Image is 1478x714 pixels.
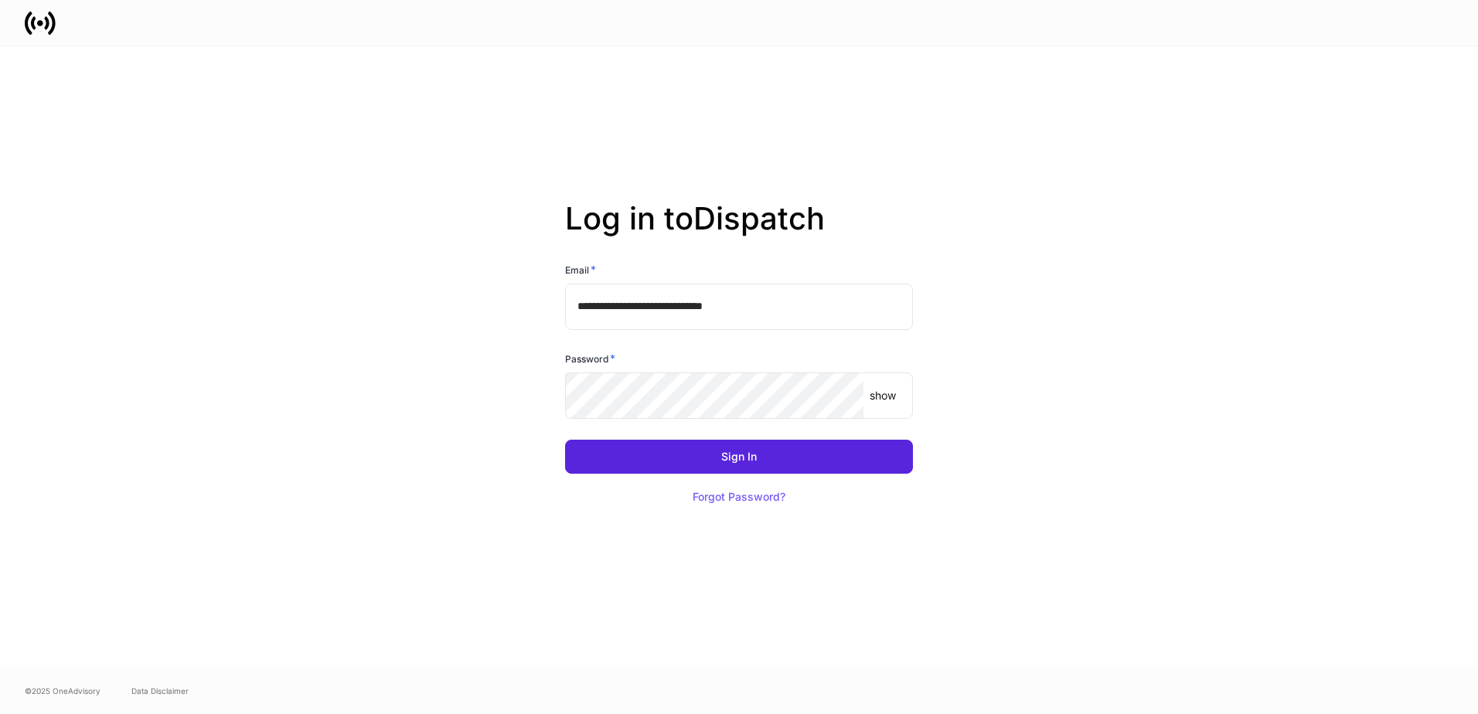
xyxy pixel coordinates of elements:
span: © 2025 OneAdvisory [25,685,100,697]
p: show [870,388,896,403]
button: Forgot Password? [673,480,805,514]
div: Forgot Password? [693,491,785,502]
h6: Password [565,351,615,366]
div: Sign In [721,451,757,462]
a: Data Disclaimer [131,685,189,697]
button: Sign In [565,440,913,474]
h6: Email [565,262,596,277]
h2: Log in to Dispatch [565,200,913,262]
